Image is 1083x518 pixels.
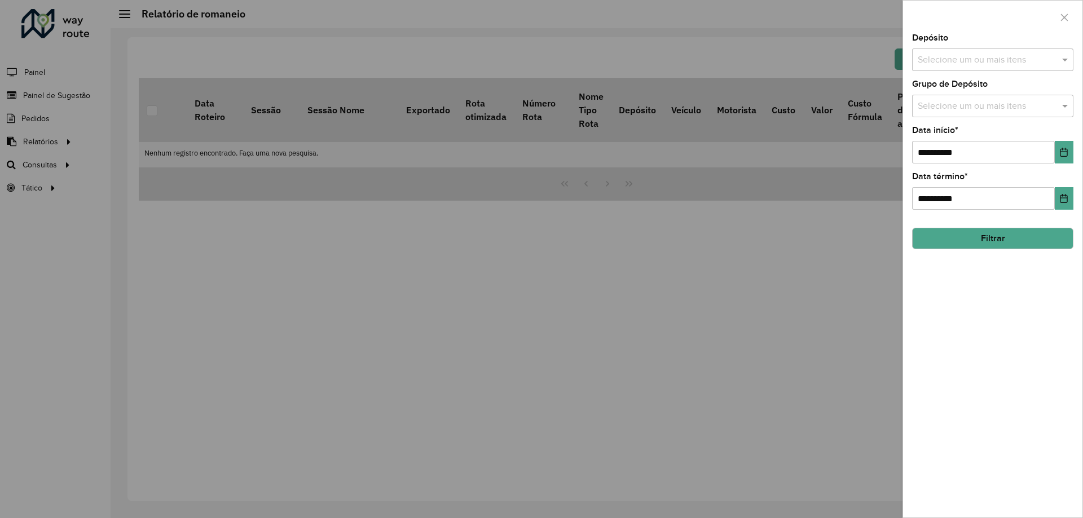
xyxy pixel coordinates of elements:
label: Grupo de Depósito [912,77,988,91]
button: Filtrar [912,228,1073,249]
button: Choose Date [1055,187,1073,210]
button: Choose Date [1055,141,1073,163]
label: Depósito [912,31,948,45]
label: Data término [912,170,968,183]
label: Data início [912,123,958,137]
